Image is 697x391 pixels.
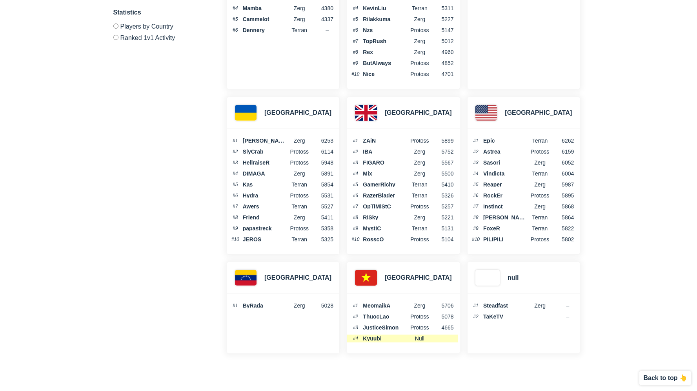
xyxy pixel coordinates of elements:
[311,237,333,242] span: 5325
[529,171,551,176] span: terran
[363,336,408,341] span: Kyuubi
[471,215,480,220] span: #8
[288,193,311,198] span: Protoss
[243,160,288,165] span: HellraiseR
[243,193,288,198] span: Hydra
[288,237,311,242] span: Terran
[231,215,240,220] span: #8
[529,160,551,165] span: Zerg
[408,60,431,66] span: Protoss
[431,215,454,220] span: 5221
[351,336,360,341] span: #4
[551,182,574,187] span: 5987
[363,38,408,44] span: TopRush
[363,314,408,319] span: ThuocLao
[471,303,480,308] span: #1
[351,215,360,220] span: #8
[363,49,408,55] span: Rex
[351,28,360,33] span: #6
[363,237,408,242] span: RosscO
[529,237,551,242] span: Protoss
[363,171,408,176] span: Mix
[288,16,311,22] span: Zerg
[529,215,551,220] span: Terran
[363,160,408,165] span: FIGARO
[363,16,408,22] span: Rilakkuma
[431,138,454,143] span: 5899
[264,273,331,282] h3: [GEOGRAPHIC_DATA]
[231,193,240,198] span: #6
[408,71,431,77] span: Protoss
[231,226,240,231] span: #9
[483,215,529,220] span: [PERSON_NAME]
[113,8,207,17] h3: Statistics
[431,226,454,231] span: 5131
[351,226,360,231] span: #9
[243,237,288,242] span: JEROS
[351,182,360,187] span: #5
[431,27,454,33] span: 5147
[529,193,551,198] span: Protoss
[351,149,360,154] span: #2
[483,149,529,154] span: Astrea
[566,313,569,320] span: –
[408,171,431,176] span: Zerg
[408,303,431,308] span: Zerg
[311,149,333,154] span: 6114
[231,171,240,176] span: #4
[231,149,240,154] span: #2
[408,38,431,44] span: Zerg
[113,24,118,29] input: Players by Country
[471,193,480,198] span: #6
[351,325,360,330] span: #3
[311,204,333,209] span: 5527
[363,215,408,220] span: RiSky
[431,303,454,308] span: 5706
[288,160,311,165] span: Protoss
[363,5,408,11] span: KevinLiu
[431,193,454,198] span: 5326
[483,171,529,176] span: Vindicta
[431,182,454,187] span: 5410
[326,27,329,33] span: –
[483,182,529,187] span: Reaper
[363,138,408,143] span: ZAiN
[551,160,574,165] span: 6052
[231,160,240,165] span: #3
[529,226,551,231] span: Terran
[288,182,311,187] span: Terran
[471,182,480,187] span: #5
[288,303,311,308] span: Zerg
[363,71,408,77] span: Nice
[288,171,311,176] span: zerg
[363,325,408,330] span: JusticeSimon
[431,171,454,176] span: 5500
[288,27,311,33] span: Terran
[351,314,360,319] span: #2
[311,303,333,308] span: 5028
[311,182,333,187] span: 5854
[408,149,431,154] span: Zerg
[385,108,452,118] h3: [GEOGRAPHIC_DATA]
[351,6,360,11] span: #4
[431,314,454,319] span: 5078
[471,171,480,176] span: #4
[311,171,333,176] span: 5891
[351,50,360,54] span: #8
[385,273,452,282] h3: [GEOGRAPHIC_DATA]
[408,237,431,242] span: Protoss
[311,5,333,11] span: 4380
[408,49,431,55] span: Zerg
[243,226,288,231] span: papastreck
[243,215,288,220] span: Friend
[351,171,360,176] span: #4
[529,149,551,154] span: protoss
[431,325,454,330] span: 4665
[431,204,454,209] span: 5257
[231,6,240,11] span: #4
[471,149,480,154] span: #2
[529,303,551,308] span: Zerg
[566,302,569,309] span: –
[113,24,207,32] label: Players by Country
[311,16,333,22] span: 4337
